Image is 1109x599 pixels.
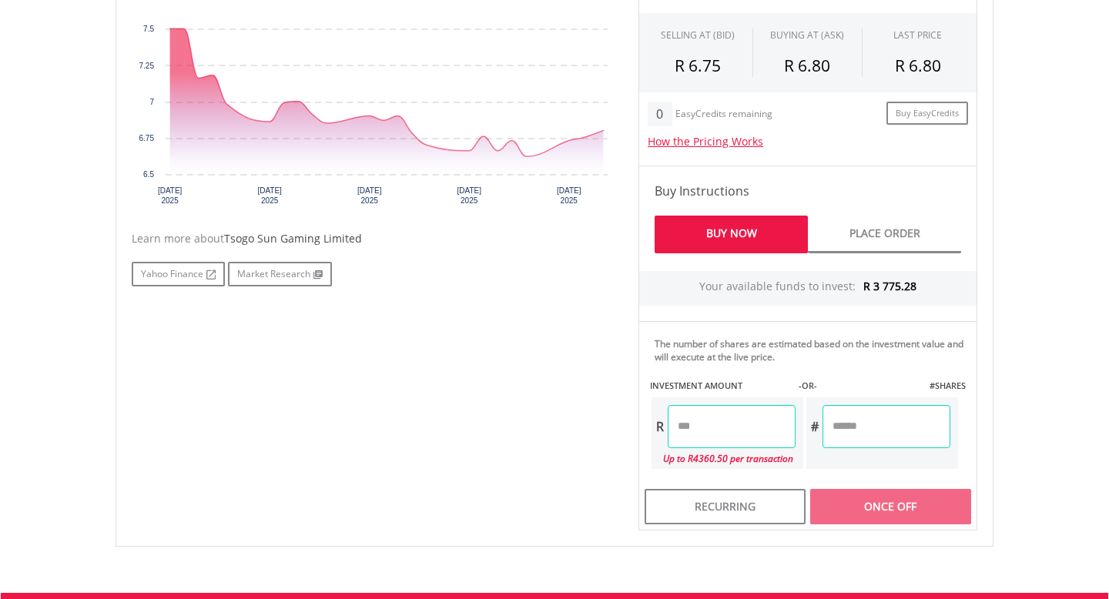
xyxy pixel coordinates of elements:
[257,186,282,205] text: [DATE] 2025
[655,182,961,200] h4: Buy Instructions
[930,380,966,392] label: #SHARES
[650,380,742,392] label: INVESTMENT AMOUNT
[143,170,154,179] text: 6.5
[675,109,772,122] div: EasyCredits remaining
[457,186,481,205] text: [DATE] 2025
[357,186,382,205] text: [DATE] 2025
[808,216,961,253] a: Place Order
[639,271,977,306] div: Your available funds to invest:
[557,186,581,205] text: [DATE] 2025
[158,186,183,205] text: [DATE] 2025
[799,380,817,392] label: -OR-
[132,262,225,286] a: Yahoo Finance
[132,231,615,246] div: Learn more about
[648,102,672,126] div: 0
[784,55,830,76] span: R 6.80
[661,28,735,42] div: SELLING AT (BID)
[895,55,941,76] span: R 6.80
[806,405,823,448] div: #
[652,405,668,448] div: R
[149,98,154,106] text: 7
[810,489,971,524] div: Once Off
[139,62,155,70] text: 7.25
[770,28,844,42] span: BUYING AT (ASK)
[893,28,942,42] div: LAST PRICE
[886,102,968,125] a: Buy EasyCredits
[645,489,806,524] div: Recurring
[655,337,970,363] div: The number of shares are estimated based on the investment value and will execute at the live price.
[139,134,155,142] text: 6.75
[143,25,154,33] text: 7.5
[675,55,721,76] span: R 6.75
[655,216,808,253] a: Buy Now
[652,448,796,469] div: Up to R4360.50 per transaction
[863,279,916,293] span: R 3 775.28
[228,262,332,286] a: Market Research
[224,231,362,246] span: Tsogo Sun Gaming Limited
[648,134,763,149] a: How the Pricing Works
